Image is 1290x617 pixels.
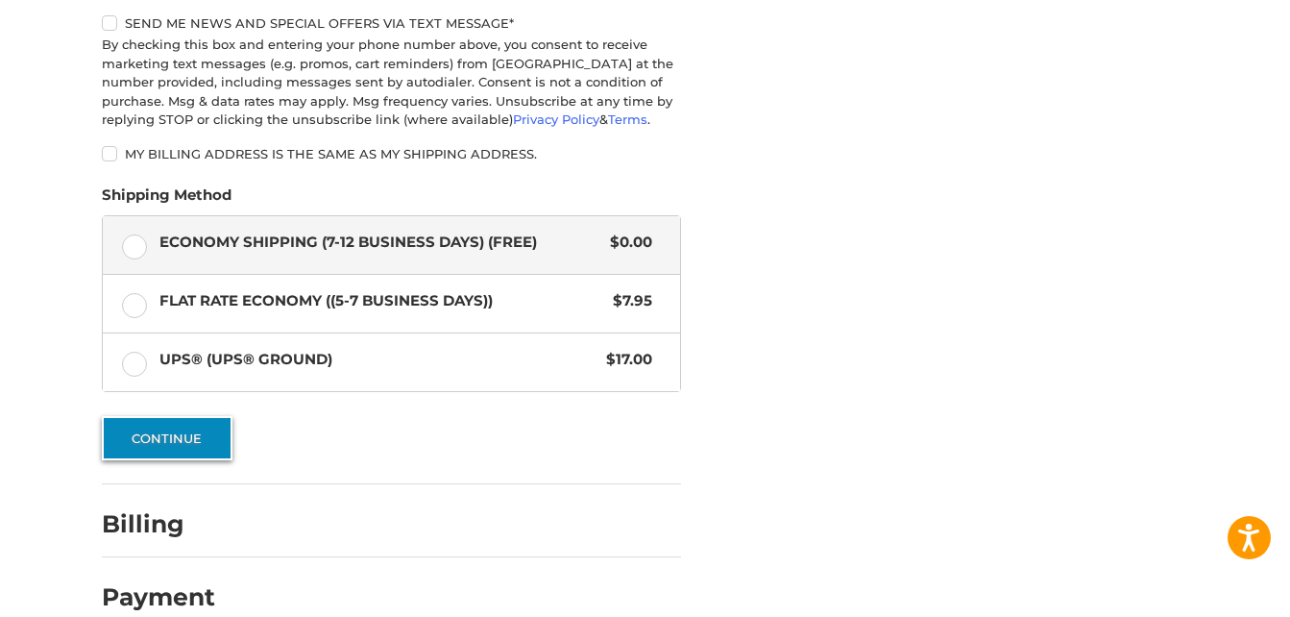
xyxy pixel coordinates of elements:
[102,146,681,161] label: My billing address is the same as my shipping address.
[102,15,681,31] label: Send me news and special offers via text message*
[608,111,647,127] a: Terms
[596,349,652,371] span: $17.00
[102,509,214,539] h2: Billing
[159,232,601,254] span: Economy Shipping (7-12 Business Days) (Free)
[513,111,599,127] a: Privacy Policy
[159,290,604,312] span: Flat Rate Economy ((5-7 Business Days))
[102,185,231,215] legend: Shipping Method
[102,416,232,460] button: Continue
[159,349,597,371] span: UPS® (UPS® Ground)
[603,290,652,312] span: $7.95
[102,36,681,130] div: By checking this box and entering your phone number above, you consent to receive marketing text ...
[1132,565,1290,617] iframe: Google Customer Reviews
[102,582,215,612] h2: Payment
[600,232,652,254] span: $0.00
